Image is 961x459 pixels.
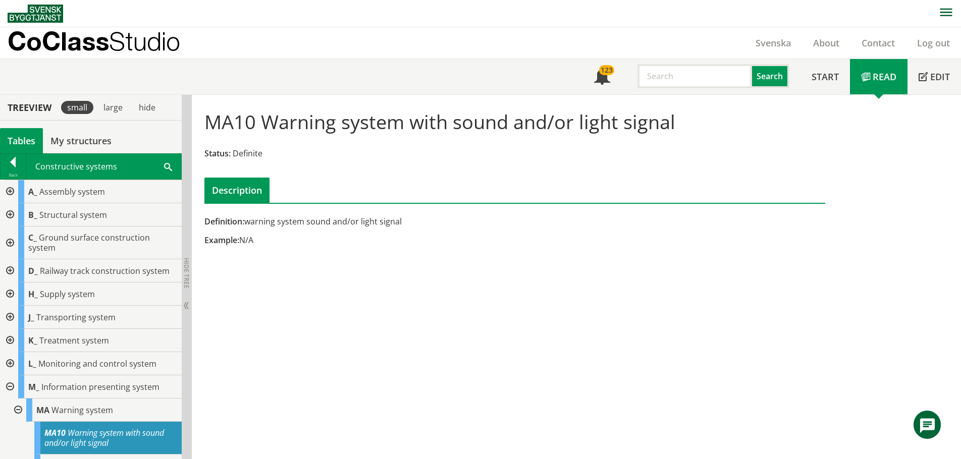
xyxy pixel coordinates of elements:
[36,405,49,416] span: MA
[28,209,37,220] span: B_
[39,186,105,197] span: Assembly system
[40,289,95,300] span: Supply system
[28,312,34,323] span: J_
[233,148,262,159] span: Definite
[637,64,752,88] input: Search
[43,128,119,153] a: My structures
[28,232,150,253] span: Ground surface construction system
[164,161,172,171] span: Search within table
[906,37,961,49] a: Log out
[109,26,180,56] span: Studio
[39,335,109,346] span: Treatment system
[182,258,191,289] span: Hide tree
[8,27,202,59] a: CoClassStudio
[204,178,270,203] div: Description
[44,427,164,448] span: Warning system with sound and/or light signal
[204,110,675,133] h1: MA10 Warning system with sound and/or light signal
[800,59,850,94] a: Start
[8,35,180,47] p: CoClass
[28,358,36,369] span: L_
[38,358,156,369] span: Monitoring and control system
[39,209,107,220] span: Structural system
[204,216,244,227] span: Definition:
[594,70,610,86] span: Notifications
[744,37,802,49] a: Svenska
[204,148,231,159] span: Status:
[97,101,129,114] div: large
[204,216,613,227] div: warning system sound and/or light signal
[930,71,950,83] span: Edit
[28,381,39,392] span: M_
[133,101,162,114] div: hide
[873,71,896,83] span: Read
[41,381,159,392] span: Information presenting system
[812,71,839,83] span: Start
[28,232,37,243] span: C_
[599,65,614,75] div: 123
[28,289,38,300] span: H_
[850,59,907,94] a: Read
[850,37,906,49] a: Contact
[8,5,63,23] img: Svensk Byggtjänst
[36,312,116,323] span: Transporting system
[1,171,26,179] div: Back
[583,59,621,94] a: 123
[61,101,93,114] div: small
[28,335,37,346] span: K_
[28,265,38,276] span: D_
[752,64,789,88] button: Search
[907,59,961,94] a: Edit
[204,235,613,246] div: N/A
[26,154,181,179] div: Constructive systems
[44,427,66,438] span: MA10
[28,186,37,197] span: A_
[51,405,113,416] span: Warning system
[802,37,850,49] a: About
[204,235,239,246] span: Example:
[40,265,170,276] span: Railway track construction system
[2,102,57,113] div: Treeview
